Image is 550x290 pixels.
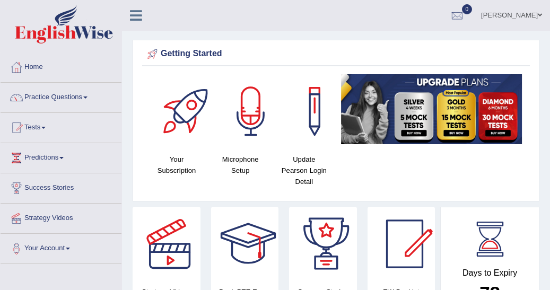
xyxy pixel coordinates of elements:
[214,154,267,176] h4: Microphone Setup
[452,268,527,278] h4: Days to Expiry
[277,154,330,187] h4: Update Pearson Login Detail
[1,83,121,109] a: Practice Questions
[1,173,121,200] a: Success Stories
[1,143,121,170] a: Predictions
[150,154,203,176] h4: Your Subscription
[1,204,121,230] a: Strategy Videos
[462,4,473,14] span: 0
[1,113,121,139] a: Tests
[145,46,527,62] div: Getting Started
[1,52,121,79] a: Home
[1,234,121,260] a: Your Account
[341,74,522,144] img: small5.jpg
